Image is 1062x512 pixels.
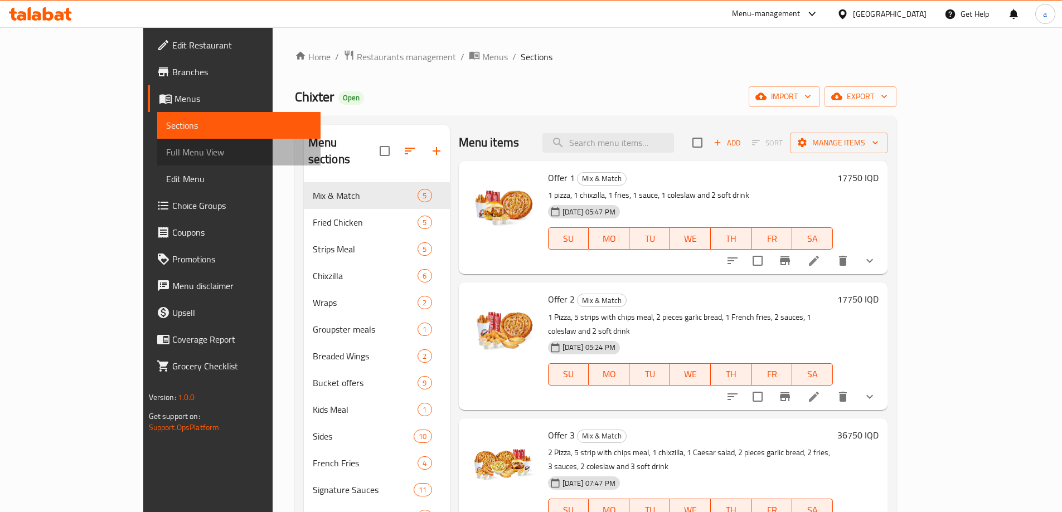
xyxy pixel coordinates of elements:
[148,272,321,299] a: Menu disclaimer
[313,483,414,496] span: Signature Sauces
[719,383,746,410] button: sort-choices
[304,396,450,423] div: Kids Meal1
[157,165,321,192] a: Edit Menu
[418,376,431,389] div: items
[468,427,539,499] img: Offer 3
[670,227,711,250] button: WE
[469,50,508,64] a: Menus
[148,32,321,58] a: Edit Restaurant
[304,369,450,396] div: Bucket offers9
[313,189,418,202] div: Mix & Match
[373,139,396,163] span: Select all sections
[856,383,883,410] button: show more
[414,483,431,496] div: items
[863,254,876,267] svg: Show Choices
[149,420,220,435] a: Support.OpsPlatform
[751,227,792,250] button: FR
[418,378,431,388] span: 9
[833,90,888,104] span: export
[837,427,879,443] h6: 36750 IQD
[414,430,431,443] div: items
[148,58,321,85] a: Branches
[715,366,747,382] span: TH
[807,254,821,267] a: Edit menu item
[418,244,431,255] span: 5
[578,294,626,307] span: Mix & Match
[468,170,539,241] img: Offer 1
[629,227,670,250] button: TU
[304,343,450,369] div: Breaded Wings2
[807,390,821,403] a: Edit menu item
[166,172,312,186] span: Edit Menu
[418,296,431,309] div: items
[418,351,431,362] span: 2
[675,231,706,247] span: WE
[313,216,418,229] span: Fried Chicken
[418,216,431,229] div: items
[634,366,666,382] span: TU
[548,169,575,186] span: Offer 1
[825,86,896,107] button: export
[414,485,431,495] span: 11
[746,249,769,272] span: Select to update
[521,50,552,64] span: Sections
[308,134,380,168] h2: Menu sections
[460,50,464,64] li: /
[335,50,339,64] li: /
[304,476,450,503] div: Signature Sauces11
[418,189,431,202] div: items
[732,7,801,21] div: Menu-management
[343,50,456,64] a: Restaurants management
[797,231,828,247] span: SA
[418,403,431,416] div: items
[313,349,418,363] span: Breaded Wings
[719,247,746,274] button: sort-choices
[863,390,876,403] svg: Show Choices
[295,50,896,64] nav: breadcrumb
[712,136,742,149] span: Add
[418,324,431,335] span: 1
[589,363,629,386] button: MO
[313,269,418,282] span: Chixzilla
[418,456,431,470] div: items
[756,366,788,382] span: FR
[482,50,508,64] span: Menus
[172,359,312,373] span: Grocery Checklist
[772,247,798,274] button: Branch-specific-item
[157,112,321,139] a: Sections
[548,363,589,386] button: SU
[553,366,585,382] span: SU
[418,458,431,469] span: 4
[423,138,450,164] button: Add section
[711,227,751,250] button: TH
[313,376,418,389] span: Bucket offers
[578,430,626,442] span: Mix & Match
[1043,8,1047,20] span: a
[548,446,833,474] p: 2 Pizza, 5 strip with chips meal, 1 chixzilla, 1 Caesar salad, 2 pieces garlic bread, 2 fries, 3 ...
[629,363,670,386] button: TU
[578,172,626,185] span: Mix & Match
[148,192,321,219] a: Choice Groups
[548,310,833,338] p: 1 Pizza, 5 strips with chips meal, 2 pieces garlic bread, 1 French fries, 2 sauces, 1 coleslaw an...
[172,65,312,79] span: Branches
[830,247,856,274] button: delete
[709,134,745,152] span: Add item
[313,242,418,256] div: Strips Meal
[418,217,431,228] span: 5
[172,333,312,346] span: Coverage Report
[548,227,589,250] button: SU
[313,296,418,309] span: Wraps
[174,92,312,105] span: Menus
[304,423,450,450] div: Sides10
[418,298,431,308] span: 2
[548,188,833,202] p: 1 pizza, 1 chixzilla, 1 fries, 1 sauce, 1 coleslaw and 2 soft drink
[304,289,450,316] div: Wraps2
[634,231,666,247] span: TU
[148,85,321,112] a: Menus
